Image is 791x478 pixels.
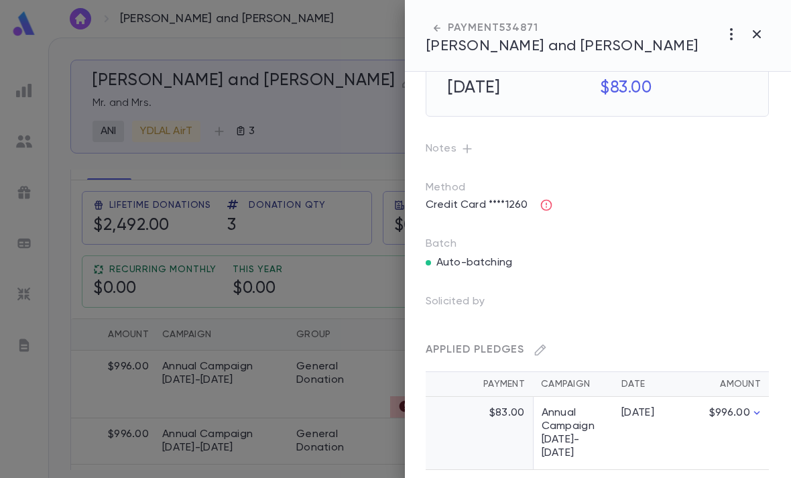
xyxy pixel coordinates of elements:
[426,397,533,470] td: $83.00
[426,372,533,397] th: Payment
[440,74,595,103] h5: [DATE]
[426,181,493,194] p: Method
[592,74,747,103] h5: $83.00
[621,406,672,420] div: [DATE]
[426,138,769,160] p: Notes
[613,372,680,397] th: Date
[418,194,536,216] p: Credit Card ****1260
[426,237,769,251] p: Batch
[426,39,698,54] span: [PERSON_NAME] and [PERSON_NAME]
[436,256,512,270] p: Auto-batching
[680,397,769,470] td: $996.00
[680,372,769,397] th: Amount
[426,345,524,355] span: Applied Pledges
[533,397,613,470] td: Annual Campaign [DATE]-[DATE]
[426,21,698,35] div: PAYMENT 534871
[533,372,613,397] th: Campaign
[426,291,506,318] p: Solicited by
